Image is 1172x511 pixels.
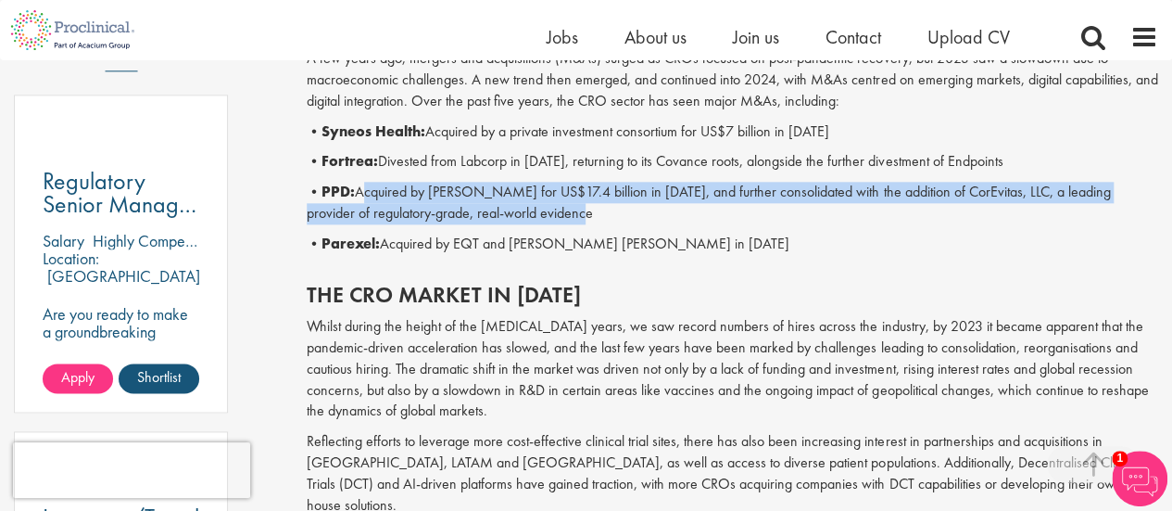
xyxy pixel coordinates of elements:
a: Shortlist [119,364,199,393]
iframe: reCAPTCHA [13,442,250,498]
a: Jobs [547,25,578,49]
img: Chatbot [1112,451,1167,506]
h2: The CRO market in [DATE] [307,283,1158,307]
p: Whilst during the height of the [MEDICAL_DATA] years, we saw record numbers of hires across the i... [307,316,1158,422]
p: • Divested from Labcorp in [DATE], returning to its Covance roots, alongside the further divestme... [307,151,1158,172]
span: Salary [43,230,84,251]
a: Contact [825,25,881,49]
a: Upload CV [927,25,1010,49]
p: • Acquired by EQT and [PERSON_NAME] [PERSON_NAME] in [DATE] [307,234,1158,255]
span: 1 [1112,451,1128,466]
p: A few years ago, mergers and acquisitions (M&As) surged as CROs focused on post-pandemic recovery... [307,48,1158,112]
span: Location: [43,248,99,269]
b: Parexel: [321,234,380,253]
a: Regulatory Senior Manager - Emerging Markets [43,170,199,216]
span: Apply [61,367,95,387]
b: PPD: [321,182,355,201]
p: Are you ready to make a groundbreaking impact in the world of biotechnology? Join a growing compa... [43,305,199,428]
b: Fortrea: [321,151,378,171]
a: Apply [43,364,113,393]
b: Syneos Health: [321,121,425,141]
p: [GEOGRAPHIC_DATA], [GEOGRAPHIC_DATA] [43,265,205,304]
p: • Acquired by a private investment consortium for US$7 billion in [DATE] [307,121,1158,143]
p: • Acquired by [PERSON_NAME] for US$17.4 billion in [DATE], and further consolidated with the addi... [307,182,1158,224]
a: About us [624,25,687,49]
p: Highly Competitive [93,230,216,251]
span: Regulatory Senior Manager - Emerging Markets [43,165,198,266]
a: Join us [733,25,779,49]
